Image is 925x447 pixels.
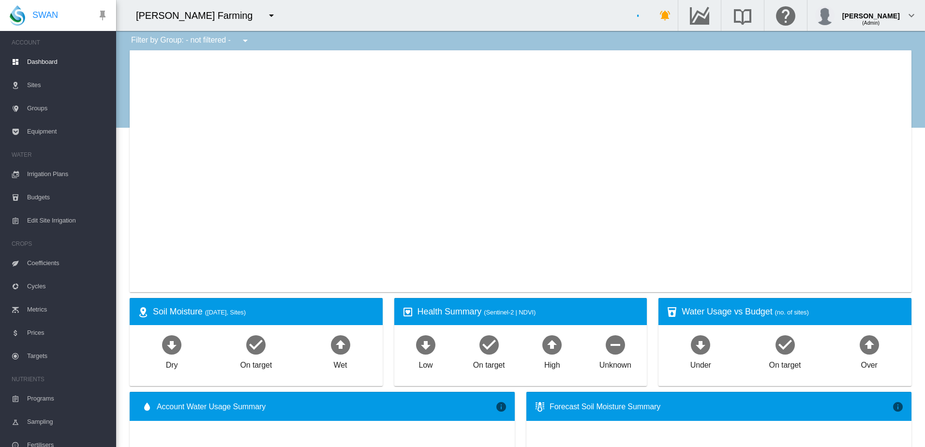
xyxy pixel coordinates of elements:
div: Water Usage vs Budget [682,306,904,318]
span: Sampling [27,410,108,433]
md-icon: icon-information [892,401,904,413]
md-icon: icon-bell-ring [659,10,671,21]
span: SWAN [32,9,58,21]
span: Budgets [27,186,108,209]
span: (Admin) [862,20,880,26]
span: ACCOUNT [12,35,108,50]
md-icon: Go to the Data Hub [688,10,711,21]
span: Coefficients [27,252,108,275]
span: Metrics [27,298,108,321]
button: icon-menu-down [262,6,281,25]
md-icon: icon-checkbox-marked-circle [477,333,501,356]
md-icon: Search the knowledge base [731,10,754,21]
md-icon: icon-arrow-down-bold-circle [689,333,712,356]
div: Unknown [599,356,631,371]
span: Edit Site Irrigation [27,209,108,232]
md-icon: icon-cup-water [666,306,678,318]
span: Equipment [27,120,108,143]
img: SWAN-Landscape-Logo-Colour-drop.png [10,5,25,26]
div: Low [418,356,433,371]
md-icon: icon-chevron-down [906,10,917,21]
div: Over [861,356,878,371]
md-icon: icon-thermometer-lines [534,401,546,413]
md-icon: icon-menu-down [266,10,277,21]
div: High [544,356,560,371]
div: [PERSON_NAME] [842,7,900,17]
span: Irrigation Plans [27,163,108,186]
span: Prices [27,321,108,344]
span: Programs [27,387,108,410]
span: (Sentinel-2 | NDVI) [484,309,536,316]
md-icon: icon-minus-circle [604,333,627,356]
md-icon: icon-arrow-up-bold-circle [858,333,881,356]
md-icon: icon-checkbox-marked-circle [244,333,268,356]
span: Account Water Usage Summary [157,402,495,412]
md-icon: icon-heart-box-outline [402,306,414,318]
md-icon: icon-arrow-down-bold-circle [160,333,183,356]
button: icon-bell-ring [656,6,675,25]
span: Sites [27,74,108,97]
md-icon: Click here for help [774,10,797,21]
md-icon: icon-menu-down [239,35,251,46]
span: Cycles [27,275,108,298]
div: On target [473,356,505,371]
div: On target [240,356,272,371]
md-icon: icon-checkbox-marked-circle [774,333,797,356]
div: Under [690,356,711,371]
div: [PERSON_NAME] Farming [136,9,261,22]
img: profile.jpg [815,6,835,25]
div: Forecast Soil Moisture Summary [550,402,892,412]
md-icon: icon-arrow-up-bold-circle [540,333,564,356]
md-icon: icon-arrow-down-bold-circle [414,333,437,356]
div: Soil Moisture [153,306,375,318]
span: CROPS [12,236,108,252]
md-icon: icon-water [141,401,153,413]
span: WATER [12,147,108,163]
button: icon-menu-down [236,31,255,50]
md-icon: icon-map-marker-radius [137,306,149,318]
span: ([DATE], Sites) [205,309,246,316]
span: Dashboard [27,50,108,74]
span: (no. of sites) [775,309,809,316]
span: Groups [27,97,108,120]
md-icon: icon-information [495,401,507,413]
div: On target [769,356,801,371]
div: Dry [166,356,178,371]
span: Targets [27,344,108,368]
div: Health Summary [418,306,640,318]
div: Filter by Group: - not filtered - [124,31,258,50]
md-icon: icon-pin [97,10,108,21]
span: NUTRIENTS [12,372,108,387]
md-icon: icon-arrow-up-bold-circle [329,333,352,356]
div: Wet [334,356,347,371]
